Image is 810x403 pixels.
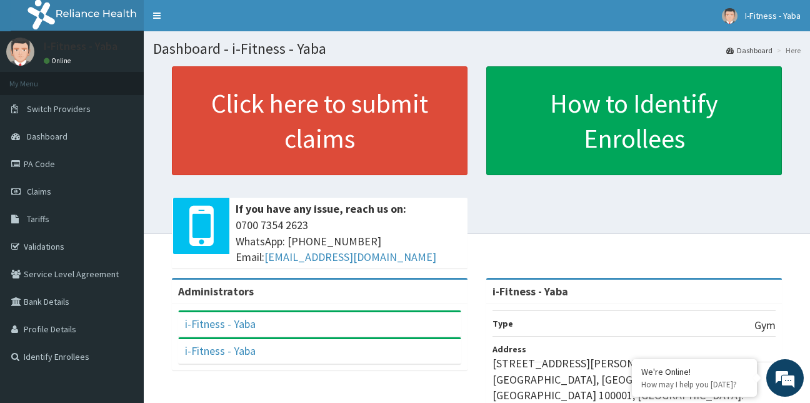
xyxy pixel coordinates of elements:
[185,344,256,358] a: i-Fitness - Yaba
[722,8,737,24] img: User Image
[6,38,34,66] img: User Image
[492,318,513,329] b: Type
[153,41,801,57] h1: Dashboard - i-Fitness - Yaba
[486,66,782,175] a: How to Identify Enrollees
[185,317,256,331] a: i-Fitness - Yaba
[27,131,67,142] span: Dashboard
[27,213,49,225] span: Tariffs
[641,379,747,390] p: How may I help you today?
[44,41,117,52] p: I-Fitness - Yaba
[27,103,91,115] span: Switch Providers
[754,317,776,334] p: Gym
[236,217,461,265] span: 0700 7354 2623 WhatsApp: [PHONE_NUMBER] Email:
[264,250,436,264] a: [EMAIL_ADDRESS][DOMAIN_NAME]
[236,201,406,216] b: If you have any issue, reach us on:
[178,284,254,298] b: Administrators
[774,45,801,56] li: Here
[726,45,772,56] a: Dashboard
[27,186,51,197] span: Claims
[745,10,801,21] span: I-Fitness - Yaba
[172,66,467,175] a: Click here to submit claims
[492,284,568,298] strong: i-Fitness - Yaba
[641,366,747,377] div: We're Online!
[492,344,526,355] b: Address
[44,56,74,65] a: Online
